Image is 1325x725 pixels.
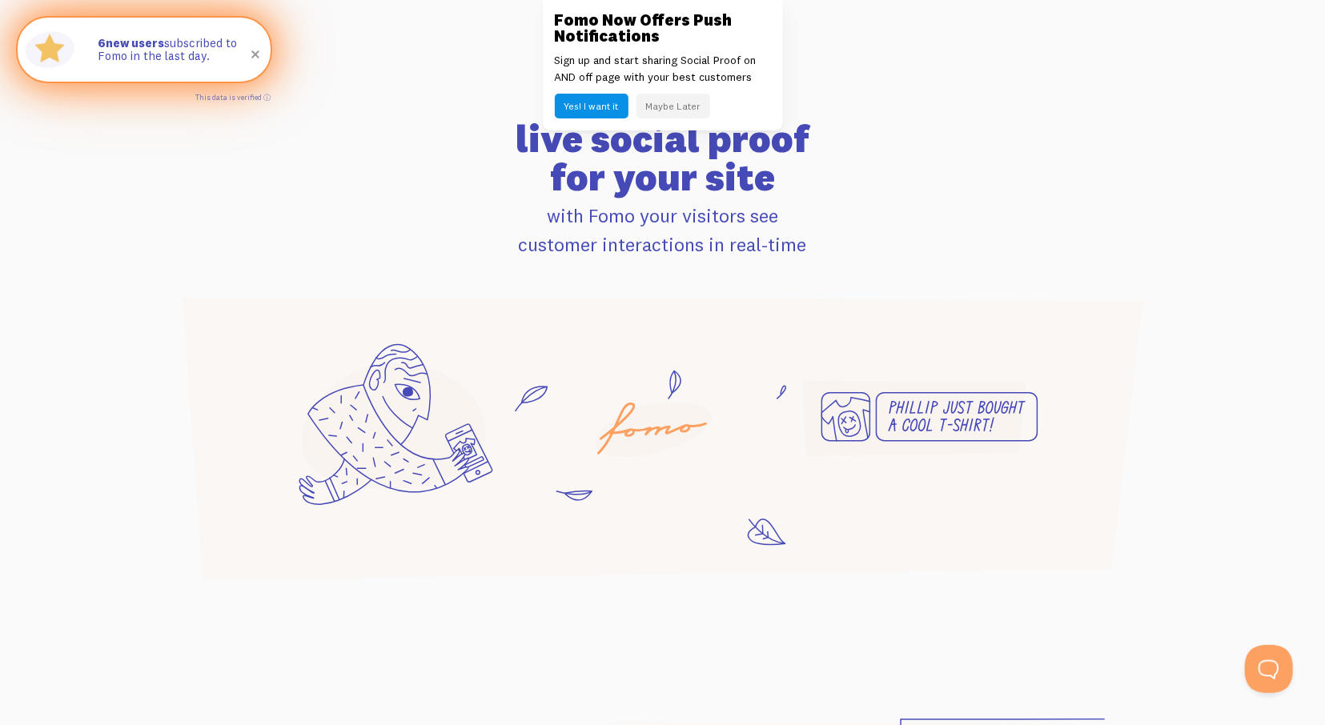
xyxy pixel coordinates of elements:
[98,35,164,50] strong: new users
[555,12,771,44] h3: Fomo Now Offers Push Notifications
[98,37,106,50] span: 6
[1044,541,1302,645] iframe: Help Scout Beacon - Messages and Notifications
[636,94,710,118] button: Maybe Later
[21,21,78,78] img: Fomo
[1245,645,1293,693] iframe: Help Scout Beacon - Open
[98,37,255,63] p: subscribed to Fomo in the last day.
[160,89,1166,100] h6: About Fomo
[555,52,771,86] p: Sign up and start sharing Social Proof on AND off page with your best customers
[195,93,271,102] a: This data is verified ⓘ
[160,201,1166,258] p: with Fomo your visitors see customer interactions in real-time
[555,94,628,118] button: Yes! I want it
[160,119,1166,196] h2: live social proof for your site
